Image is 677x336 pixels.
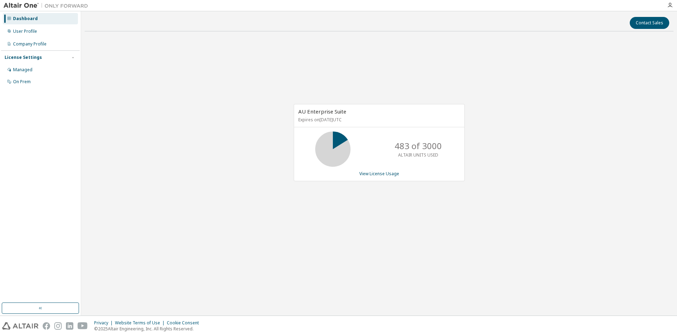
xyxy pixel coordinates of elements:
[54,322,62,330] img: instagram.svg
[630,17,669,29] button: Contact Sales
[13,67,32,73] div: Managed
[5,55,42,60] div: License Settings
[298,108,346,115] span: AU Enterprise Suite
[395,140,442,152] p: 483 of 3000
[94,326,203,332] p: © 2025 Altair Engineering, Inc. All Rights Reserved.
[43,322,50,330] img: facebook.svg
[2,322,38,330] img: altair_logo.svg
[66,322,73,330] img: linkedin.svg
[13,29,37,34] div: User Profile
[167,320,203,326] div: Cookie Consent
[78,322,88,330] img: youtube.svg
[398,152,438,158] p: ALTAIR UNITS USED
[359,171,399,177] a: View License Usage
[13,41,47,47] div: Company Profile
[115,320,167,326] div: Website Terms of Use
[13,16,38,22] div: Dashboard
[94,320,115,326] div: Privacy
[4,2,92,9] img: Altair One
[13,79,31,85] div: On Prem
[298,117,458,123] p: Expires on [DATE] UTC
